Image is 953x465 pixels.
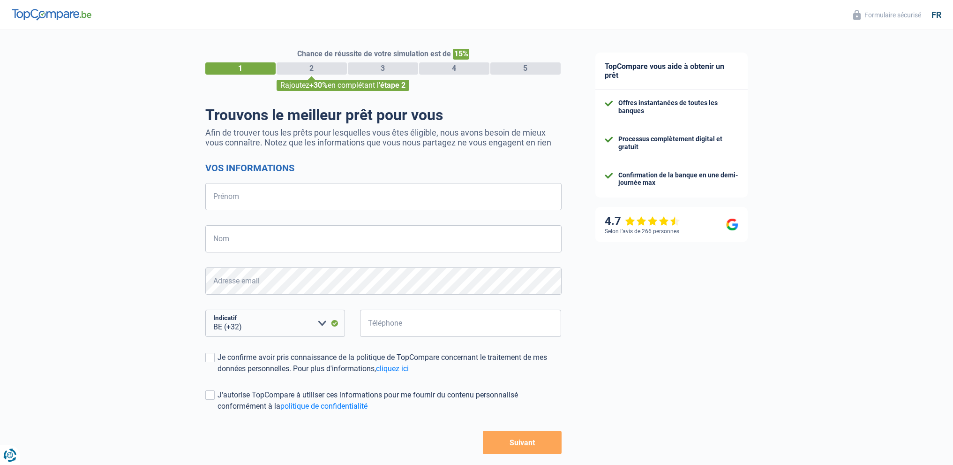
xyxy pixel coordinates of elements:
div: TopCompare vous aide à obtenir un prêt [595,53,748,90]
div: Selon l’avis de 266 personnes [605,228,679,235]
div: fr [931,10,941,20]
div: 2 [277,62,347,75]
img: TopCompare Logo [12,9,91,20]
input: 401020304 [360,310,562,337]
div: Offres instantanées de toutes les banques [618,99,738,115]
button: Suivant [483,431,561,454]
h1: Trouvons le meilleur prêt pour vous [205,106,562,124]
div: Rajoutez en complétant l' [277,80,409,91]
div: 5 [490,62,561,75]
span: étape 2 [380,81,405,90]
div: Confirmation de la banque en une demi-journée max [618,171,738,187]
a: politique de confidentialité [280,402,368,411]
div: Processus complètement digital et gratuit [618,135,738,151]
span: 15% [453,49,469,60]
span: Chance de réussite de votre simulation est de [297,49,451,58]
p: Afin de trouver tous les prêts pour lesquelles vous êtes éligible, nous avons besoin de mieux vou... [205,128,562,147]
a: cliquez ici [376,364,409,373]
div: 1 [205,62,276,75]
h2: Vos informations [205,162,562,174]
button: Formulaire sécurisé [848,7,927,23]
div: 4 [419,62,489,75]
div: J'autorise TopCompare à utiliser ces informations pour me fournir du contenu personnalisé conform... [218,389,562,412]
div: 3 [348,62,418,75]
div: Je confirme avoir pris connaissance de la politique de TopCompare concernant le traitement de mes... [218,352,562,374]
div: 4.7 [605,214,680,228]
span: +30% [309,81,328,90]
